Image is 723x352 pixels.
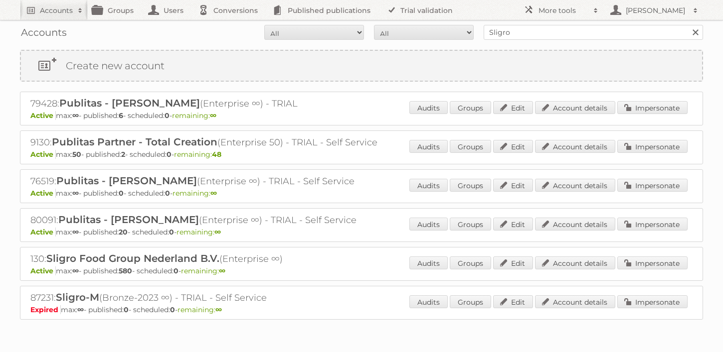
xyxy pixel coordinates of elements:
a: Impersonate [617,256,688,269]
a: Edit [493,218,533,231]
a: Edit [493,140,533,153]
strong: 20 [119,228,128,236]
h2: Accounts [40,5,73,15]
span: remaining: [174,150,221,159]
a: Impersonate [617,101,688,114]
h2: 9130: (Enterprise 50) - TRIAL - Self Service [30,136,379,149]
a: Edit [493,101,533,114]
strong: ∞ [72,111,79,120]
a: Groups [450,101,491,114]
a: Groups [450,295,491,308]
span: Sligro-M [56,291,99,303]
span: Active [30,111,56,120]
strong: ∞ [219,266,225,275]
span: Expired [30,305,61,314]
strong: 0 [174,266,179,275]
a: Groups [450,179,491,192]
span: Active [30,266,56,275]
p: max: - published: - scheduled: - [30,305,693,314]
strong: 50 [72,150,81,159]
strong: ∞ [72,266,79,275]
span: Active [30,150,56,159]
a: Edit [493,295,533,308]
span: remaining: [181,266,225,275]
a: Edit [493,179,533,192]
span: Active [30,189,56,198]
h2: 79428: (Enterprise ∞) - TRIAL [30,97,379,110]
strong: 0 [165,189,170,198]
h2: 80091: (Enterprise ∞) - TRIAL - Self Service [30,214,379,227]
h2: 130: (Enterprise ∞) [30,252,379,265]
a: Groups [450,218,491,231]
p: max: - published: - scheduled: - [30,189,693,198]
strong: 0 [167,150,172,159]
p: max: - published: - scheduled: - [30,111,693,120]
a: Create new account [21,51,702,81]
strong: ∞ [72,228,79,236]
strong: 0 [124,305,129,314]
strong: ∞ [210,189,217,198]
a: Audits [409,218,448,231]
strong: ∞ [215,305,222,314]
span: Publitas - [PERSON_NAME] [56,175,197,187]
span: Publitas - [PERSON_NAME] [59,97,200,109]
h2: 87231: (Bronze-2023 ∞) - TRIAL - Self Service [30,291,379,304]
a: Groups [450,256,491,269]
h2: More tools [539,5,588,15]
strong: 580 [119,266,132,275]
span: remaining: [177,228,221,236]
strong: 0 [169,228,174,236]
a: Audits [409,295,448,308]
a: Groups [450,140,491,153]
p: max: - published: - scheduled: - [30,228,693,236]
strong: 0 [170,305,175,314]
strong: 0 [165,111,170,120]
p: max: - published: - scheduled: - [30,150,693,159]
strong: 6 [119,111,123,120]
a: Impersonate [617,295,688,308]
a: Account details [535,101,615,114]
a: Account details [535,295,615,308]
strong: ∞ [77,305,84,314]
strong: 2 [121,150,125,159]
a: Account details [535,256,615,269]
h2: 76519: (Enterprise ∞) - TRIAL - Self Service [30,175,379,188]
strong: 48 [212,150,221,159]
strong: ∞ [210,111,216,120]
a: Account details [535,179,615,192]
a: Audits [409,140,448,153]
a: Audits [409,101,448,114]
a: Audits [409,179,448,192]
span: remaining: [172,111,216,120]
span: remaining: [173,189,217,198]
span: remaining: [178,305,222,314]
strong: ∞ [72,189,79,198]
strong: ∞ [214,228,221,236]
a: Impersonate [617,218,688,231]
strong: 0 [119,189,124,198]
span: Sligro Food Group Nederland B.V. [46,252,219,264]
a: Edit [493,256,533,269]
span: Publitas - [PERSON_NAME] [58,214,199,226]
a: Account details [535,140,615,153]
p: max: - published: - scheduled: - [30,266,693,275]
a: Impersonate [617,179,688,192]
a: Audits [409,256,448,269]
a: Impersonate [617,140,688,153]
h2: [PERSON_NAME] [623,5,688,15]
span: Publitas Partner - Total Creation [52,136,217,148]
a: Account details [535,218,615,231]
span: Active [30,228,56,236]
